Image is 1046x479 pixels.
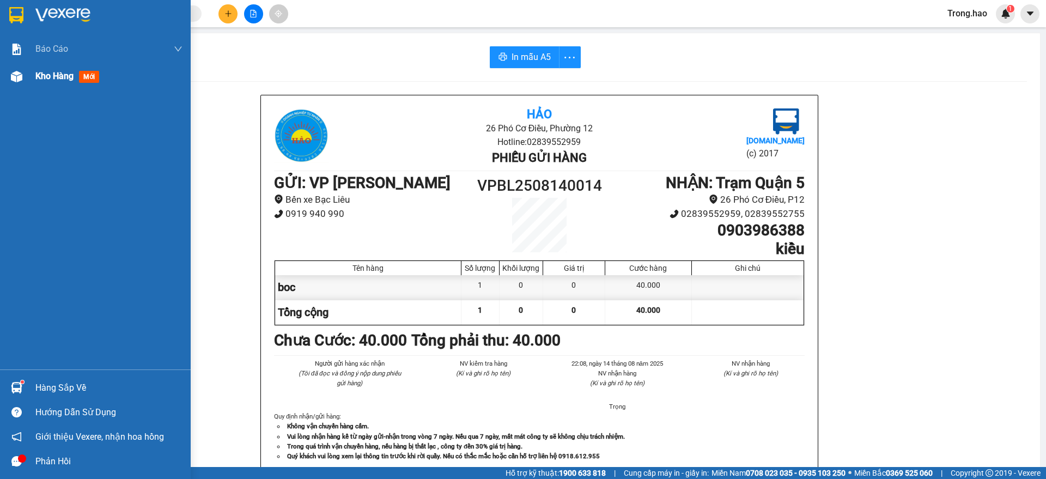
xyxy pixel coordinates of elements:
[35,71,74,81] span: Kho hàng
[174,45,183,53] span: down
[502,264,540,272] div: Khối lượng
[11,407,22,417] span: question-circle
[275,275,461,300] div: boc
[695,264,801,272] div: Ghi chú
[11,432,22,442] span: notification
[21,380,24,384] sup: 1
[473,174,606,198] h1: VPBL2508140014
[746,147,805,160] li: (c) 2017
[274,195,283,204] span: environment
[559,46,581,68] button: more
[492,151,587,165] b: Phiếu gửi hàng
[1008,5,1012,13] span: 1
[274,192,473,207] li: Bến xe Bạc Liêu
[79,71,99,83] span: mới
[746,136,805,145] b: [DOMAIN_NAME]
[411,331,561,349] b: Tổng phải thu: 40.000
[986,469,993,477] span: copyright
[711,467,846,479] span: Miền Nam
[527,107,552,121] b: Hảo
[590,379,644,387] i: (Kí và ghi rõ họ tên)
[606,207,805,221] li: 02839552959, 02839552755
[274,411,805,460] div: Quy định nhận/gửi hàng :
[362,122,716,135] li: 26 Phó Cơ Điều, Phường 12
[11,44,22,55] img: solution-icon
[278,264,458,272] div: Tên hàng
[519,306,523,314] span: 0
[274,209,283,219] span: phone
[571,306,576,314] span: 0
[670,209,679,219] span: phone
[296,359,404,368] li: Người gửi hàng xác nhận
[1020,4,1039,23] button: caret-down
[456,369,510,377] i: (Kí và ghi rõ họ tên)
[35,42,68,56] span: Báo cáo
[624,467,709,479] span: Cung cấp máy in - giấy in:
[35,380,183,396] div: Hàng sắp về
[546,264,602,272] div: Giá trị
[506,467,606,479] span: Hỗ trợ kỹ thuật:
[275,10,282,17] span: aim
[606,221,805,240] h1: 0903986388
[606,240,805,258] h1: kiều
[941,467,942,479] span: |
[11,71,22,82] img: warehouse-icon
[560,51,580,64] span: more
[299,369,401,387] i: (Tôi đã đọc và đồng ý nộp dung phiếu gửi hàng)
[362,135,716,149] li: Hotline: 02839552959
[773,108,799,135] img: logo.jpg
[614,467,616,479] span: |
[709,195,718,204] span: environment
[11,382,22,393] img: warehouse-icon
[274,207,473,221] li: 0919 940 990
[563,368,671,378] li: NV nhận hàng
[563,402,671,411] li: Trọng
[269,4,288,23] button: aim
[250,10,257,17] span: file-add
[218,4,238,23] button: plus
[287,442,522,450] strong: Trong quá trình vận chuyển hàng, nếu hàng bị thất lạc , công ty đền 30% giá trị hàng.
[274,174,451,192] b: GỬI : VP [PERSON_NAME]
[1025,9,1035,19] span: caret-down
[11,456,22,466] span: message
[666,174,805,192] b: NHẬN : Trạm Quận 5
[605,275,692,300] div: 40.000
[478,306,482,314] span: 1
[636,306,660,314] span: 40.000
[939,7,996,20] span: Trong.hao
[498,52,507,63] span: printer
[606,192,805,207] li: 26 Phó Cơ Điều, P12
[287,422,369,430] strong: Không vận chuyển hàng cấm.
[35,404,183,421] div: Hướng dẫn sử dụng
[608,264,689,272] div: Cước hàng
[559,469,606,477] strong: 1900 633 818
[35,453,183,470] div: Phản hồi
[563,359,671,368] li: 22:08, ngày 14 tháng 08 năm 2025
[461,275,500,300] div: 1
[854,467,933,479] span: Miền Bắc
[746,469,846,477] strong: 0708 023 035 - 0935 103 250
[543,275,605,300] div: 0
[278,306,329,319] span: Tổng cộng
[274,108,329,163] img: logo.jpg
[490,46,560,68] button: printerIn mẫu A5
[697,359,805,368] li: NV nhận hàng
[244,4,263,23] button: file-add
[287,452,600,460] strong: Quý khách vui lòng xem lại thông tin trước khi rời quầy. Nếu có thắc mắc hoặc cần hỗ trợ liên hệ ...
[512,50,551,64] span: In mẫu A5
[224,10,232,17] span: plus
[723,369,778,377] i: (Kí và ghi rõ họ tên)
[287,433,625,440] strong: Vui lòng nhận hàng kể từ ngày gửi-nhận trong vòng 7 ngày. Nếu qua 7 ngày, mất mát công ty sẽ khôn...
[1007,5,1014,13] sup: 1
[35,430,164,444] span: Giới thiệu Vexere, nhận hoa hồng
[1001,9,1011,19] img: icon-new-feature
[9,7,23,23] img: logo-vxr
[848,471,852,475] span: ⚪️
[274,331,407,349] b: Chưa Cước : 40.000
[886,469,933,477] strong: 0369 525 060
[464,264,496,272] div: Số lượng
[500,275,543,300] div: 0
[430,359,538,368] li: NV kiểm tra hàng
